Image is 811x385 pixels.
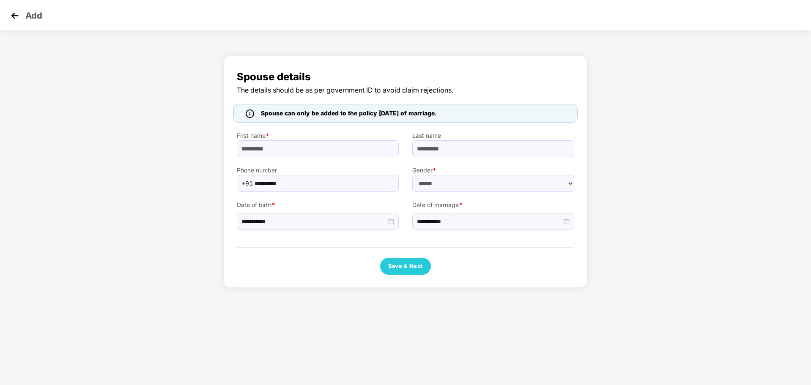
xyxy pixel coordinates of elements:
[412,200,574,210] label: Date of marriage
[412,166,574,175] label: Gender
[246,109,254,118] img: icon
[241,177,253,190] span: +91
[261,109,436,118] span: Spouse can only be added to the policy [DATE] of marriage.
[380,258,431,275] button: Save & Next
[8,9,21,22] img: svg+xml;base64,PHN2ZyB4bWxucz0iaHR0cDovL3d3dy53My5vcmcvMjAwMC9zdmciIHdpZHRoPSIzMCIgaGVpZ2h0PSIzMC...
[412,131,574,140] label: Last name
[237,69,574,85] span: Spouse details
[237,131,399,140] label: First name
[237,200,399,210] label: Date of birth
[237,166,399,175] label: Phone number
[237,85,574,96] span: The details should be as per government ID to avoid claim rejections.
[25,9,42,19] p: Add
